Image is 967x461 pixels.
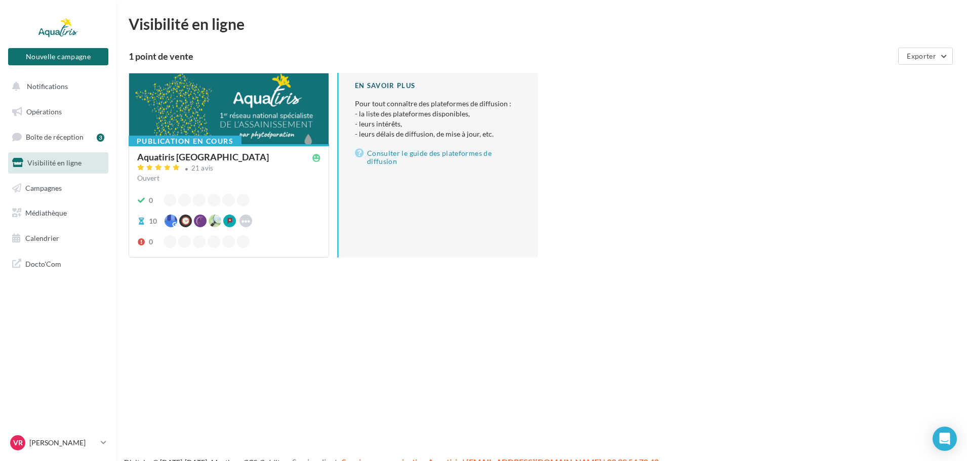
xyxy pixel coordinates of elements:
span: Docto'Com [25,257,61,270]
li: - la liste des plateformes disponibles, [355,109,521,119]
a: Visibilité en ligne [6,152,110,174]
span: Notifications [27,82,68,91]
span: Ouvert [137,174,159,182]
button: Notifications [6,76,106,97]
span: Calendrier [25,234,59,242]
a: Docto'Com [6,253,110,274]
span: Exporter [907,52,936,60]
div: Aquatiris [GEOGRAPHIC_DATA] [137,152,269,161]
p: [PERSON_NAME] [29,438,97,448]
span: VR [13,438,23,448]
a: Consulter le guide des plateformes de diffusion [355,147,521,167]
a: Calendrier [6,228,110,249]
p: Pour tout connaître des plateformes de diffusion : [355,99,521,139]
div: 0 [149,237,153,247]
a: 21 avis [137,163,320,175]
span: Boîte de réception [26,133,84,141]
div: Visibilité en ligne [129,16,955,31]
div: Open Intercom Messenger [933,427,957,451]
span: Opérations [26,107,62,116]
a: Médiathèque [6,202,110,224]
span: Médiathèque [25,208,67,217]
div: 21 avis [191,165,214,172]
a: Boîte de réception3 [6,126,110,148]
span: Campagnes [25,183,62,192]
a: VR [PERSON_NAME] [8,433,108,452]
div: 0 [149,195,153,205]
div: 10 [149,216,157,226]
button: Exporter [898,48,953,65]
div: 3 [97,134,104,142]
div: En savoir plus [355,81,521,91]
div: Publication en cours [129,136,241,147]
div: 1 point de vente [129,52,894,61]
button: Nouvelle campagne [8,48,108,65]
a: Opérations [6,101,110,122]
li: - leurs intérêts, [355,119,521,129]
span: Visibilité en ligne [27,158,82,167]
li: - leurs délais de diffusion, de mise à jour, etc. [355,129,521,139]
a: Campagnes [6,178,110,199]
